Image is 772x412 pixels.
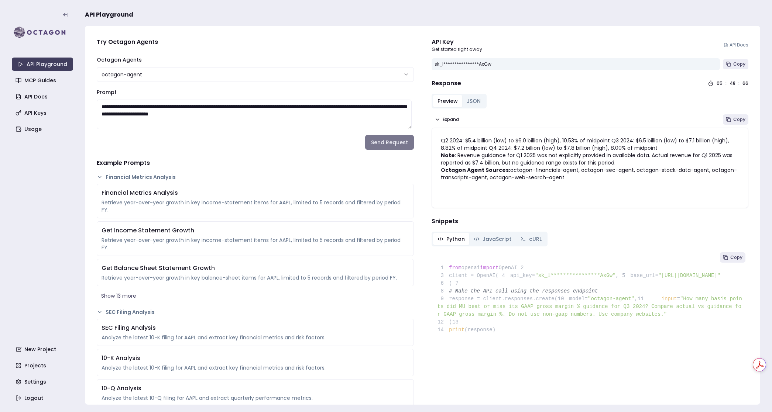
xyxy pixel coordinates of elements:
span: 1 [438,264,449,272]
div: Retrieve year-over-year growth in key income-statement items for AAPL, limited to 5 records and f... [102,236,409,251]
a: API Keys [13,106,74,120]
span: Copy [730,255,742,260]
div: Get Income Statement Growth [102,226,409,235]
span: 3 [438,272,449,280]
span: client = OpenAI( [438,273,499,278]
span: API Playground [85,10,133,19]
button: Copy [723,114,748,125]
a: Settings [13,375,74,388]
span: JavaScript [483,235,511,243]
div: API Key [432,38,482,46]
span: input [662,296,677,302]
div: SEC Filing Analysis [102,323,409,332]
div: 48 [730,80,735,86]
p: Get started right away [432,46,482,52]
span: import [480,265,498,271]
strong: Note [441,152,455,159]
p: octagon-financials-agent, octagon-sec-agent, octagon-stock-data-agent, octagon-transcripts-agent,... [441,166,740,181]
label: Prompt [97,89,117,96]
span: base_url= [630,273,658,278]
a: New Project [13,343,74,356]
span: from [449,265,462,271]
span: = [677,296,680,302]
span: 10 [557,295,569,303]
a: Projects [13,359,74,372]
span: openai [462,265,480,271]
span: response = client.responses.create( [438,296,558,302]
button: JSON [462,95,485,107]
span: "octagon-agent" [588,296,634,302]
span: 6 [438,280,449,287]
span: OpenAI [498,265,517,271]
span: model= [569,296,588,302]
p: : Revenue guidance for Q1 2025 was not explicitly provided in available data. Actual revenue for ... [441,152,740,166]
span: , [634,296,637,302]
a: API Playground [12,58,73,71]
button: Expand [432,114,462,125]
label: Octagon Agents [97,56,142,63]
span: ) [438,319,452,325]
span: "How many basis points did MU beat or miss its GAAP gross margin % guidance for Q3 2024? Compare ... [438,296,742,317]
div: Analyze the latest 10-K filing for AAPL and extract key financial metrics and risk factors. [102,364,409,371]
span: 12 [438,318,449,326]
span: , [616,273,619,278]
span: cURL [529,235,542,243]
a: MCP Guides [13,74,74,87]
span: 5 [619,272,631,280]
div: 66 [742,80,748,86]
div: 10-Q Analysis [102,384,409,393]
div: Retrieve year-over-year growth in key balance-sheet items for AAPL, limited to 5 records and filt... [102,274,409,281]
span: "[URL][DOMAIN_NAME]" [658,273,720,278]
span: 14 [438,326,449,334]
span: 2 [517,264,529,272]
img: logo-rect-yK7x_WSZ.svg [12,25,73,40]
button: SEC Filing Analysis [97,308,414,316]
a: Logout [13,391,74,405]
span: 4 [498,272,510,280]
div: : [738,80,740,86]
div: Get Balance Sheet Statement Growth [102,264,409,273]
div: 10-K Analysis [102,354,409,363]
div: Analyze the latest 10-Q filing for AAPL and extract quarterly performance metrics. [102,394,409,402]
h4: Example Prompts [97,159,414,167]
div: 05 [717,80,723,86]
span: # Make the API call using the responses endpoint [449,288,598,294]
a: Usage [13,122,74,136]
span: Python [446,235,465,243]
span: Expand [443,117,459,122]
span: 13 [452,318,464,326]
h4: Snippets [432,217,749,226]
button: Send Request [365,135,414,150]
span: 11 [637,295,649,303]
div: Financial Metrics Analysis [102,188,409,197]
div: Analyze the latest 10-K filing for AAPL and extract key financial metrics and risk factors. [102,334,409,341]
button: Preview [433,95,462,107]
button: Financial Metrics Analysis [97,173,414,181]
span: 8 [438,287,449,295]
strong: Octagon Agent Sources: [441,166,510,174]
span: Copy [733,117,745,122]
div: Retrieve year-over-year growth in key income-statement items for AAPL, limited to 5 records and f... [102,199,409,214]
span: 9 [438,295,449,303]
button: Copy [723,59,748,69]
h4: Response [432,79,461,88]
span: Copy [733,61,745,67]
span: api_key= [510,273,535,278]
span: (response) [464,327,495,333]
a: API Docs [724,42,748,48]
a: API Docs [13,90,74,103]
h4: Try Octagon Agents [97,38,414,46]
span: 7 [452,280,464,287]
button: Copy [720,252,745,263]
span: print [449,327,464,333]
button: Show 13 more [97,289,414,302]
span: ) [438,280,452,286]
div: : [725,80,727,86]
p: Q2 2024: $5.4 billion (low) to $6.0 billion (high), 10.53% of midpoint Q3 2024: $6.5 billion (low... [441,137,740,152]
